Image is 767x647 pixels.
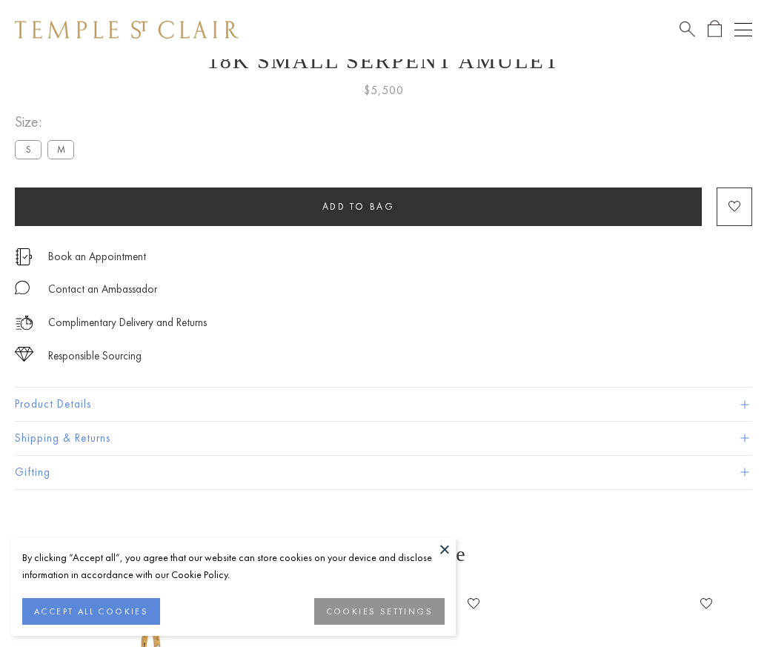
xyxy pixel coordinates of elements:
[48,280,157,299] div: Contact an Ambassador
[15,140,41,159] label: S
[708,20,722,39] a: Open Shopping Bag
[322,200,395,213] span: Add to bag
[47,140,74,159] label: M
[15,48,752,73] h1: 18K Small Serpent Amulet
[15,456,752,489] button: Gifting
[15,280,30,295] img: MessageIcon-01_2.svg
[48,347,142,365] div: Responsible Sourcing
[314,598,445,625] button: COOKIES SETTINGS
[364,81,404,100] span: $5,500
[15,422,752,455] button: Shipping & Returns
[22,598,160,625] button: ACCEPT ALL COOKIES
[680,20,695,39] a: Search
[15,21,239,39] img: Temple St. Clair
[48,313,207,332] p: Complimentary Delivery and Returns
[15,110,80,134] span: Size:
[734,21,752,39] button: Open navigation
[15,188,702,226] button: Add to bag
[15,347,33,362] img: icon_sourcing.svg
[15,388,752,421] button: Product Details
[15,248,33,265] img: icon_appointment.svg
[22,549,445,583] div: By clicking “Accept all”, you agree that our website can store cookies on your device and disclos...
[15,313,33,332] img: icon_delivery.svg
[48,248,146,265] a: Book an Appointment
